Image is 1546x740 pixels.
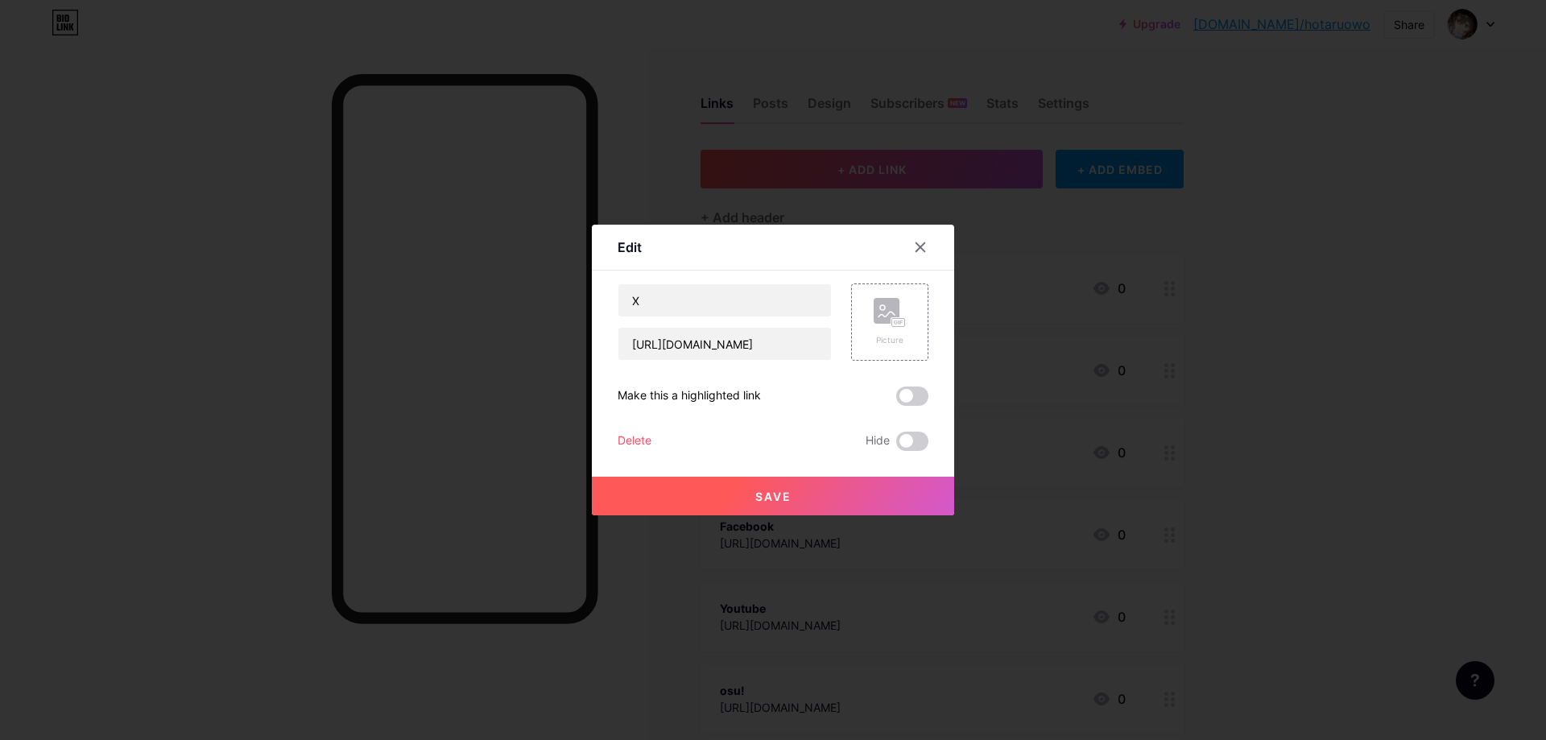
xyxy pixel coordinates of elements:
span: Hide [866,432,890,451]
input: Title [618,284,831,316]
div: Delete [618,432,651,451]
div: Edit [618,238,642,257]
div: Make this a highlighted link [618,387,761,406]
div: Picture [874,334,906,346]
span: Save [755,490,792,503]
button: Save [592,477,954,515]
input: URL [618,328,831,360]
